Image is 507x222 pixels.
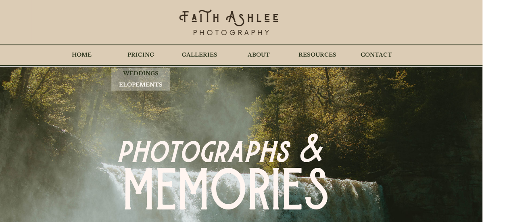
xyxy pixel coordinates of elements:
[52,45,406,65] nav: Site
[123,45,158,65] p: PRICING
[111,68,170,79] a: WEDDINGS
[170,45,229,65] a: GALLERIES
[288,45,347,65] a: RESOURCES
[414,195,507,222] iframe: Wix Chat
[111,79,170,91] a: ELOPEMENTS
[119,68,163,79] p: WEDDINGS
[244,45,274,65] p: ABOUT
[294,45,340,65] p: RESOURCES
[229,45,288,65] a: ABOUT
[116,129,322,175] span: photographs &
[347,45,406,65] a: CONTACT
[68,45,96,65] p: HOME
[115,79,167,91] p: ELOPEMENTS
[178,8,279,38] img: Faith's Logo Black_edited_edited.png
[178,45,221,65] p: GALLERIES
[111,45,170,65] div: PRICING
[357,45,396,65] p: CONTACT
[52,45,111,65] a: HOME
